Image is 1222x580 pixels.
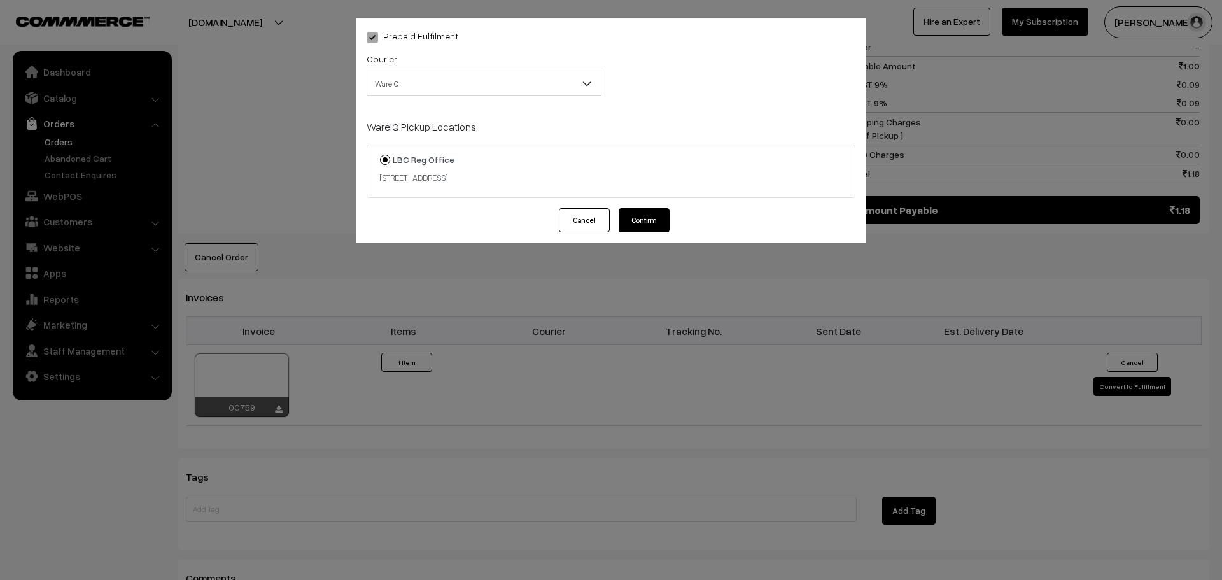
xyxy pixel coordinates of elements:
span: WareIQ [367,73,601,95]
label: Prepaid Fulfilment [367,29,458,43]
button: Cancel [559,208,610,232]
small: [STREET_ADDRESS] [380,173,447,183]
p: WareIQ Pickup Locations [367,119,855,134]
span: WareIQ [367,71,601,96]
strong: LBC Reg Office [393,154,454,165]
button: Confirm [619,208,670,232]
label: Courier [367,52,397,66]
